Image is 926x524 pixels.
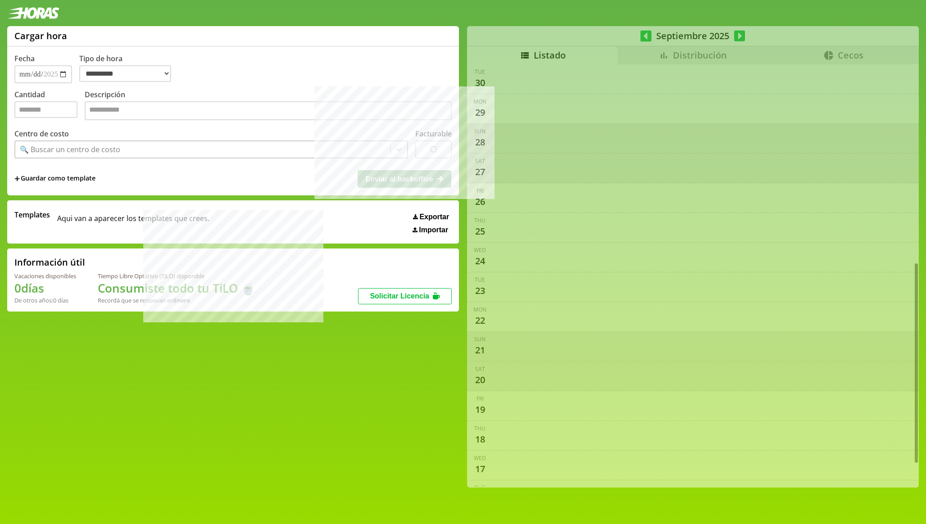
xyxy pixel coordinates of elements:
[358,288,452,304] button: Solicitar Licencia
[98,272,255,280] div: Tiempo Libre Optativo (TiLO) disponible
[14,129,69,139] label: Centro de costo
[98,280,255,296] h1: Consumiste todo tu TiLO 🍵
[14,101,77,118] input: Cantidad
[98,296,255,304] div: Recordá que se renuevan en
[174,296,190,304] b: Enero
[419,213,449,221] span: Exportar
[14,90,85,122] label: Cantidad
[79,54,178,83] label: Tipo de hora
[14,54,35,63] label: Fecha
[14,256,85,268] h2: Información útil
[419,226,448,234] span: Importar
[57,210,209,234] span: Aqui van a aparecer los templates que crees.
[14,174,20,184] span: +
[14,296,76,304] div: De otros años: 0 días
[85,90,452,122] label: Descripción
[415,129,452,139] label: Facturable
[14,280,76,296] h1: 0 días
[14,30,67,42] h1: Cargar hora
[14,272,76,280] div: Vacaciones disponibles
[79,65,171,82] select: Tipo de hora
[14,210,50,220] span: Templates
[20,145,120,154] div: 🔍 Buscar un centro de costo
[410,212,452,221] button: Exportar
[85,101,452,120] textarea: Descripción
[14,174,95,184] span: +Guardar como template
[370,292,429,300] span: Solicitar Licencia
[7,7,59,19] img: logotipo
